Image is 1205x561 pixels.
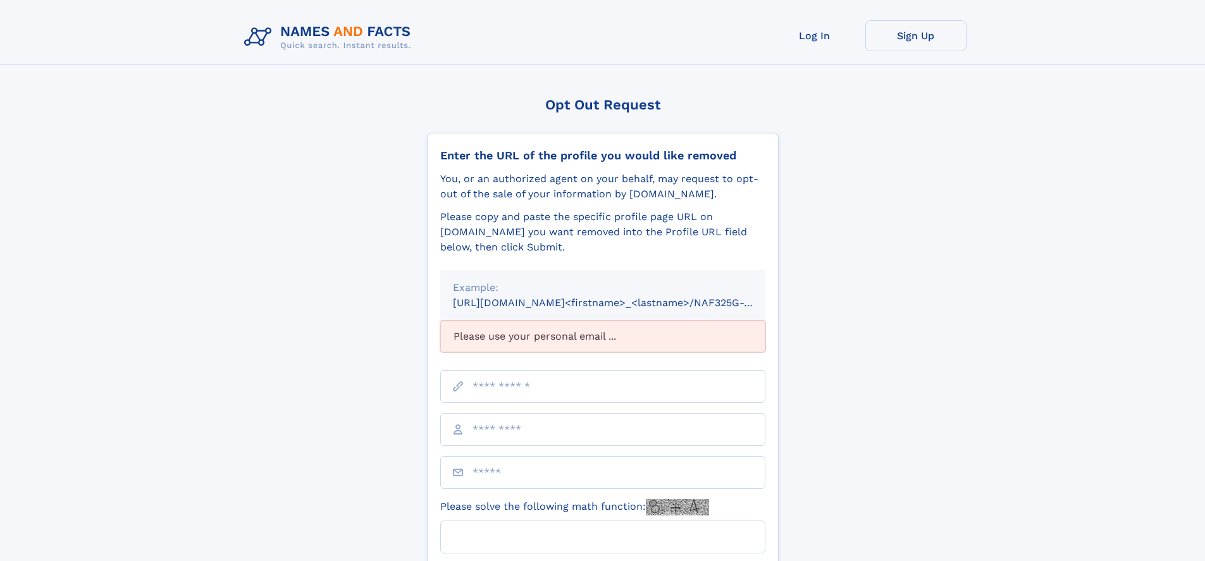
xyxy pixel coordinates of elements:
div: Example: [453,280,753,295]
small: [URL][DOMAIN_NAME]<firstname>_<lastname>/NAF325G-xxxxxxxx [453,297,789,309]
img: Logo Names and Facts [239,20,421,54]
div: You, or an authorized agent on your behalf, may request to opt-out of the sale of your informatio... [440,171,765,202]
div: Please use your personal email ... [440,321,765,352]
div: Opt Out Request [427,97,779,113]
div: Enter the URL of the profile you would like removed [440,149,765,163]
a: Log In [764,20,865,51]
div: Please copy and paste the specific profile page URL on [DOMAIN_NAME] you want removed into the Pr... [440,209,765,255]
a: Sign Up [865,20,967,51]
label: Please solve the following math function: [440,499,709,515]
